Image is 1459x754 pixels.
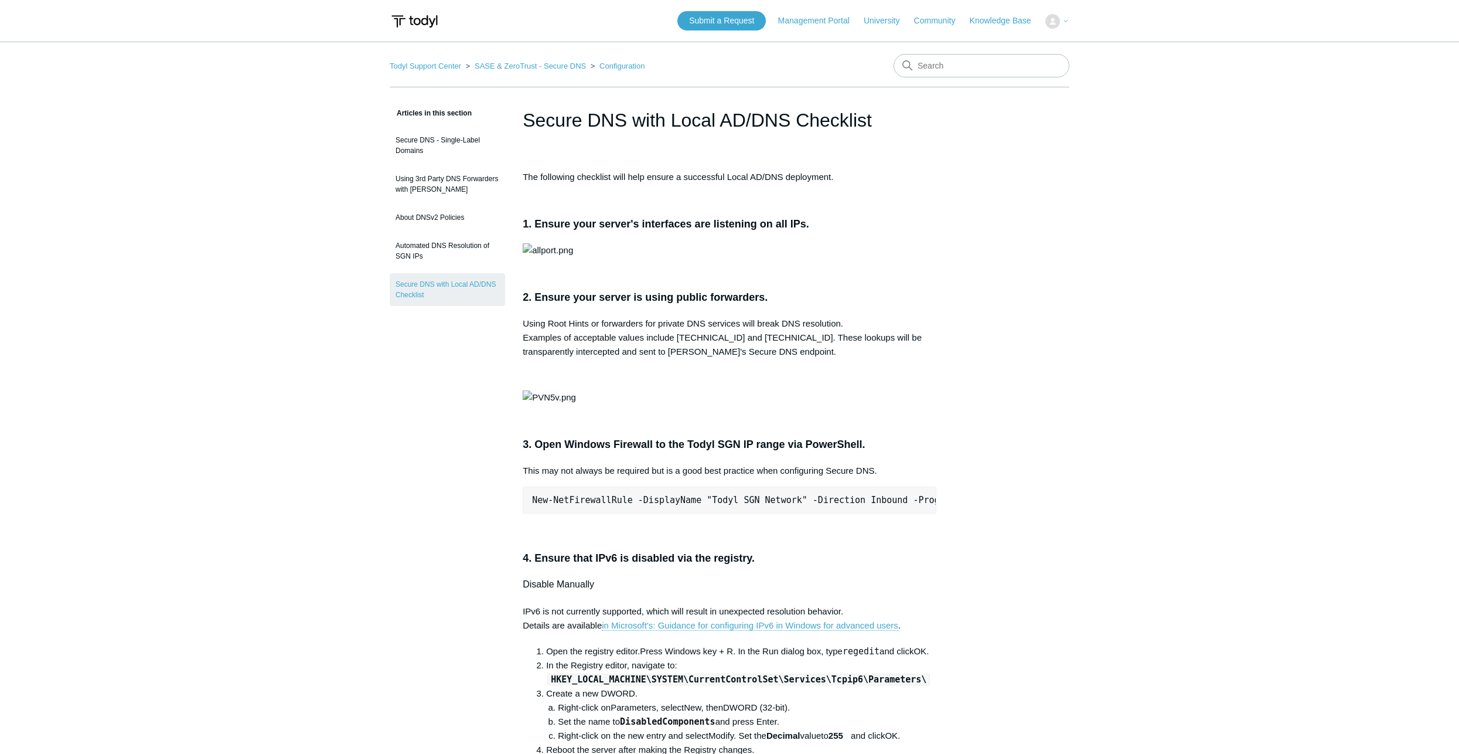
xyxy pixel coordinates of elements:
h3: 2. Ensure your server is using public forwarders. [523,289,936,306]
a: About DNSv2 Policies [390,206,505,229]
pre: New-NetFirewallRule -DisplayName "Todyl SGN Network" -Direction Inbound -Program Any -LocalAddres... [523,487,936,514]
li: Todyl Support Center [390,62,463,70]
a: Submit a Request [677,11,766,30]
h1: Secure DNS with Local AD/DNS Checklist [523,106,936,134]
span: Articles in this section [390,109,472,117]
img: PVN5v.png [523,390,576,405]
p: The following checklist will help ensure a successful Local AD/DNS deployment. [523,170,936,184]
span: DWORD (32-bit) [723,702,788,712]
span: In the Registry editor, navigate to: [546,660,931,684]
span: value [800,731,821,741]
h4: Disable Manually [523,577,936,592]
strong: 255 [829,731,843,741]
a: SASE & ZeroTrust - Secure DNS [475,62,586,70]
a: Secure DNS with Local AD/DNS Checklist [390,273,505,306]
span: OK [885,731,898,741]
a: Using 3rd Party DNS Forwarders with [PERSON_NAME] [390,168,505,201]
h3: 4. Ensure that IPv6 is disabled via the registry. [523,550,936,567]
img: allport.png [523,243,573,257]
a: University [864,15,911,27]
span: OK [913,646,926,656]
kbd: DisabledComponents [620,716,715,727]
a: Todyl Support Center [390,62,461,70]
kbd: regedit [843,646,880,657]
h3: 3. Open Windows Firewall to the Todyl SGN IP range via PowerShell. [523,436,936,453]
li: Configuration [588,62,645,70]
p: This may not always be required but is a good best practice when configuring Secure DNS. [523,464,936,478]
li: SASE & ZeroTrust - Secure DNS [463,62,588,70]
span: Modify [708,731,734,741]
span: New [684,702,701,712]
a: Configuration [599,62,645,70]
span: Open the registry editor. [546,646,640,656]
p: Using Root Hints or forwarders for private DNS services will break DNS resolution. Examples of ac... [523,317,936,359]
a: Management Portal [778,15,861,27]
a: Automated DNS Resolution of SGN IPs [390,235,505,267]
span: Create a new DWORD. [546,688,638,698]
a: in Microsoft's: Guidance for configuring IPv6 in Windows for advanced users [602,620,898,631]
a: Knowledge Base [970,15,1043,27]
li: Press Windows key + R. In the Run dialog box, type and click . [546,644,936,658]
a: Secure DNS - Single-Label Domains [390,129,505,162]
span: Right-click on the new entry and select . Set the to and click . [558,731,900,741]
a: Community [914,15,967,27]
input: Search [894,54,1069,77]
img: Todyl Support Center Help Center home page [390,11,439,32]
p: IPv6 is not currently supported, which will result in unexpected resolution behavior. Details are... [523,604,936,633]
code: HKEY_LOCAL_MACHINE\SYSTEM\CurrentControlSet\Services\Tcpip6\Parameters\ [547,674,930,685]
span: Right-click on , select , then . [558,702,790,712]
strong: Decimal [766,731,800,741]
span: Parameters [611,702,656,712]
h3: 1. Ensure your server's interfaces are listening on all IPs. [523,216,936,233]
span: Set the name to and press Enter. [558,716,779,726]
